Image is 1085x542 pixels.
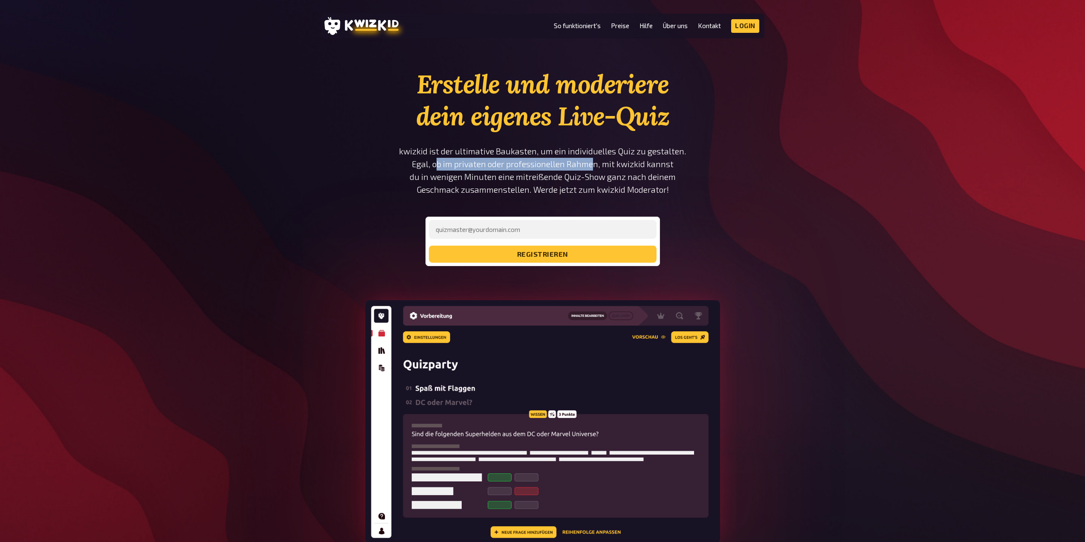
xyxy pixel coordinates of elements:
[663,22,688,29] a: Über uns
[731,19,759,33] a: Login
[611,22,629,29] a: Preise
[399,68,687,132] h1: Erstelle und moderiere dein eigenes Live-Quiz
[554,22,601,29] a: So funktioniert's
[698,22,721,29] a: Kontakt
[429,246,657,263] button: registrieren
[399,145,687,196] p: kwizkid ist der ultimative Baukasten, um ein individuelles Quiz zu gestalten. Egal, ob im private...
[639,22,653,29] a: Hilfe
[429,220,657,239] input: quizmaster@yourdomain.com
